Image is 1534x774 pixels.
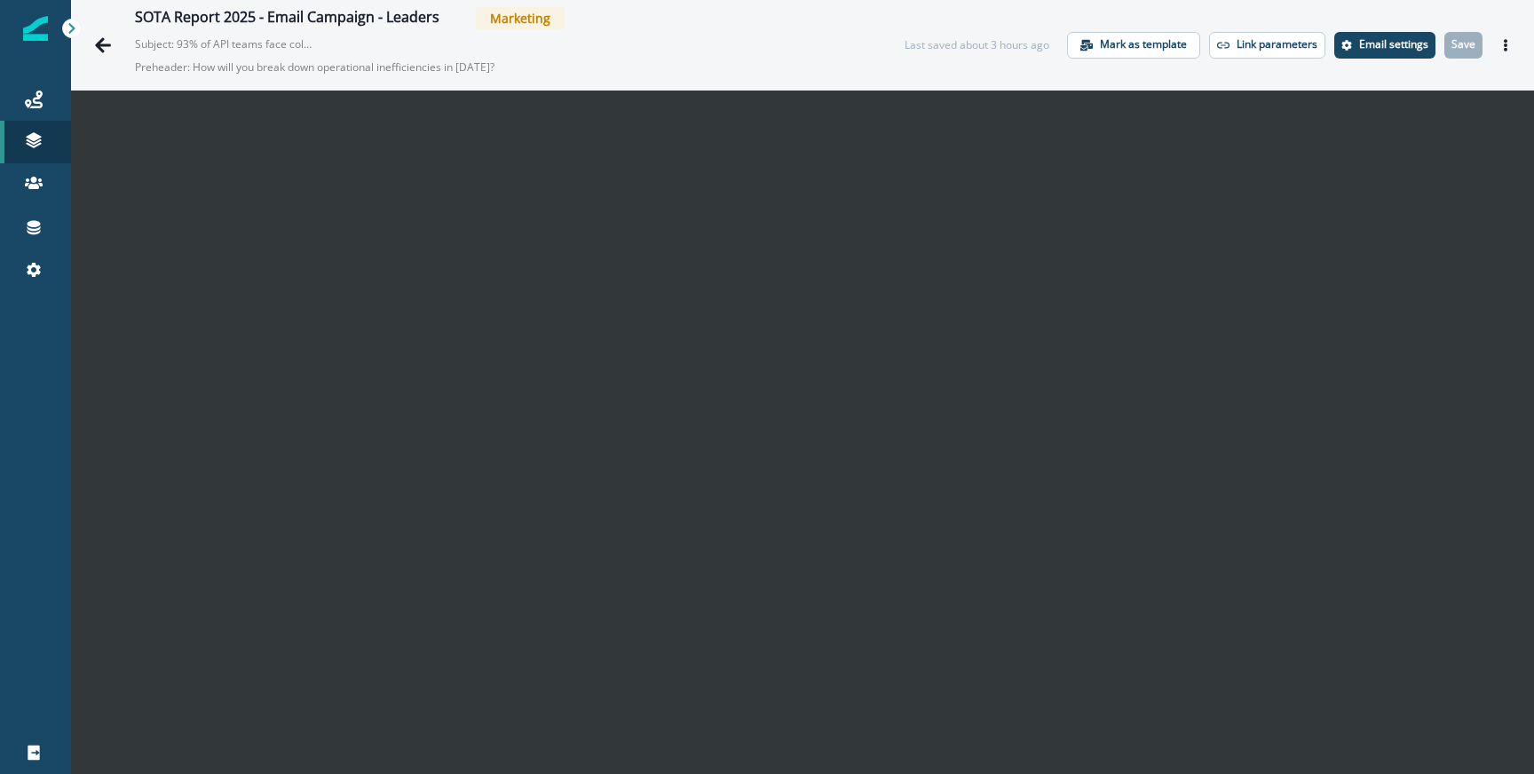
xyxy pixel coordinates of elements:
[1237,38,1317,51] p: Link parameters
[476,7,565,29] span: Marketing
[1444,32,1483,59] button: Save
[905,37,1049,53] div: Last saved about 3 hours ago
[1209,32,1325,59] button: Link parameters
[135,52,579,83] p: Preheader: How will you break down operational inefficiencies in [DATE]?
[23,16,48,41] img: Inflection
[1067,32,1200,59] button: Mark as template
[85,28,121,63] button: Go back
[1491,32,1520,59] button: Actions
[1451,38,1475,51] p: Save
[1100,38,1187,51] p: Mark as template
[1359,38,1428,51] p: Email settings
[135,9,439,28] div: SOTA Report 2025 - Email Campaign - Leaders
[135,29,312,52] p: Subject: 93% of API teams face collaboration blockers
[1334,32,1435,59] button: Settings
